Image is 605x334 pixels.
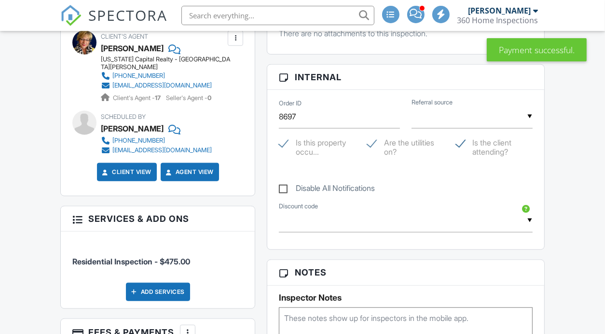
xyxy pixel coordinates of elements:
[487,38,587,61] div: Payment successful.
[100,167,151,177] a: Client View
[101,121,164,136] div: [PERSON_NAME]
[267,65,544,90] h3: Internal
[101,33,148,40] span: Client's Agent
[166,94,211,102] span: Seller's Agent -
[279,28,532,39] p: There are no attachments to this inspection.
[101,71,225,81] a: [PHONE_NUMBER]
[101,56,233,71] div: [US_STATE] Capital Realty - [GEOGRAPHIC_DATA][PERSON_NAME]
[468,6,531,15] div: [PERSON_NAME]
[126,283,190,301] div: Add Services
[207,94,211,102] strong: 0
[155,94,161,102] strong: 17
[101,145,212,155] a: [EMAIL_ADDRESS][DOMAIN_NAME]
[164,167,214,177] a: Agent View
[101,41,164,56] a: [PERSON_NAME]
[112,137,165,145] div: [PHONE_NUMBER]
[181,6,374,25] input: Search everything...
[112,82,212,89] div: [EMAIL_ADDRESS][DOMAIN_NAME]
[60,13,167,33] a: SPECTORA
[101,81,225,90] a: [EMAIL_ADDRESS][DOMAIN_NAME]
[267,260,544,285] h3: Notes
[456,138,533,150] label: Is the client attending?
[279,184,375,196] label: Disable All Notifications
[279,202,318,211] label: Discount code
[60,5,82,26] img: The Best Home Inspection Software - Spectora
[412,98,453,107] label: Referral source
[279,293,532,303] h5: Inspector Notes
[101,136,212,145] a: [PHONE_NUMBER]
[113,94,162,102] span: Client's Agent -
[457,15,538,25] div: 360 Home Inspections
[88,5,167,25] span: SPECTORA
[61,206,255,232] h3: Services & Add ons
[367,138,444,150] label: Are the utilities on?
[279,138,356,150] label: Is this property occupied?
[101,113,146,120] span: Scheduled By
[112,72,165,80] div: [PHONE_NUMBER]
[72,239,243,275] li: Service: Residential Inspection
[112,146,212,154] div: [EMAIL_ADDRESS][DOMAIN_NAME]
[72,257,190,266] span: Residential Inspection - $475.00
[279,99,302,107] label: Order ID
